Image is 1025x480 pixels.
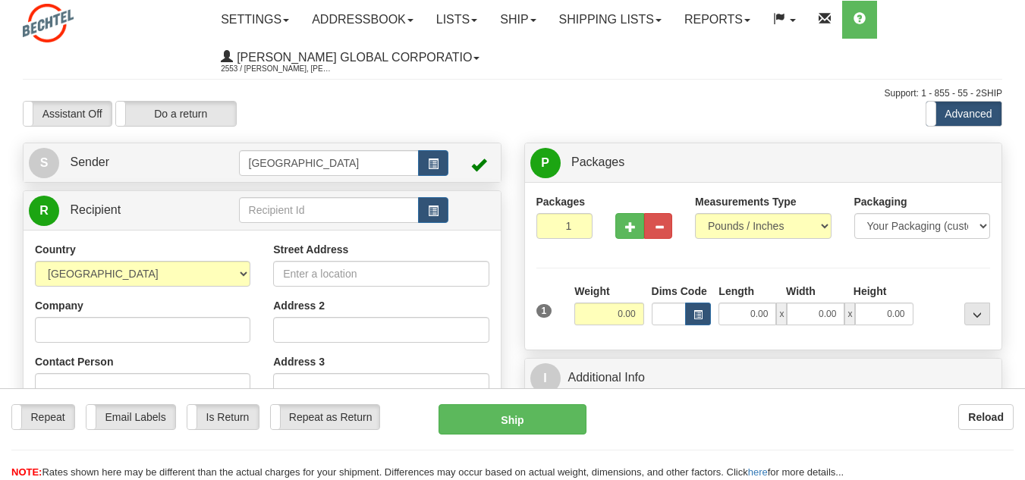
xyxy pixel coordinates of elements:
label: Weight [574,284,609,299]
span: NOTE: [11,466,42,478]
label: Width [786,284,816,299]
a: here [748,466,768,478]
input: Enter a location [273,261,489,287]
label: Repeat [12,405,74,429]
span: I [530,363,561,394]
label: Length [718,284,754,299]
label: Email Labels [86,405,175,429]
span: P [530,148,561,178]
label: Assistant Off [24,102,112,126]
a: P Packages [530,147,997,178]
label: Address 3 [273,354,325,369]
label: Dims Code [652,284,707,299]
span: 2553 / [PERSON_NAME], [PERSON_NAME] [221,61,335,77]
label: Do a return [116,102,236,126]
span: R [29,196,59,226]
div: ... [964,303,990,325]
span: Recipient [70,203,121,216]
span: Sender [70,155,109,168]
label: Country [35,242,76,257]
span: [PERSON_NAME] Global Corporatio [233,51,472,64]
label: Contact Person [35,354,113,369]
a: Lists [425,1,489,39]
img: logo2553.jpg [23,4,74,42]
label: Packages [536,194,586,209]
label: Advanced [926,102,1001,126]
div: Support: 1 - 855 - 55 - 2SHIP [23,87,1002,100]
span: x [844,303,855,325]
label: Is Return [187,405,259,429]
label: Company [35,298,83,313]
a: [PERSON_NAME] Global Corporatio 2553 / [PERSON_NAME], [PERSON_NAME] [209,39,491,77]
a: IAdditional Info [530,362,997,394]
label: Street Address [273,242,348,257]
a: S Sender [29,147,239,178]
label: Height [854,284,887,299]
span: S [29,148,59,178]
b: Reload [968,411,1004,423]
a: Ship [489,1,547,39]
a: Shipping lists [548,1,673,39]
span: 1 [536,304,552,318]
iframe: chat widget [990,162,1023,317]
a: Addressbook [300,1,425,39]
label: Measurements Type [695,194,797,209]
label: Address 2 [273,298,325,313]
input: Recipient Id [239,197,420,223]
label: Packaging [854,194,907,209]
span: x [776,303,787,325]
a: Settings [209,1,300,39]
button: Reload [958,404,1014,430]
span: Packages [571,155,624,168]
a: R Recipient [29,195,215,226]
input: Sender Id [239,150,420,176]
a: Reports [673,1,762,39]
button: Ship [439,404,586,435]
label: Repeat as Return [271,405,379,429]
